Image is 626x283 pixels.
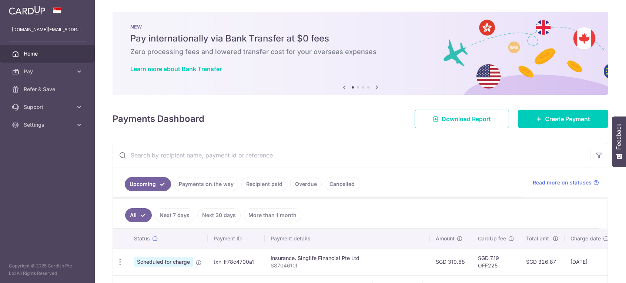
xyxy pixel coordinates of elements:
[533,179,592,186] span: Read more on statuses
[113,12,608,95] img: Bank transfer banner
[125,208,152,222] a: All
[197,208,241,222] a: Next 30 days
[130,47,590,56] h6: Zero processing fees and lowered transfer cost for your overseas expenses
[518,110,608,128] a: Create Payment
[134,235,150,242] span: Status
[12,26,83,33] p: [DOMAIN_NAME][EMAIL_ADDRESS][PERSON_NAME][DOMAIN_NAME]
[570,235,601,242] span: Charge date
[290,177,322,191] a: Overdue
[174,177,238,191] a: Payments on the way
[265,229,430,248] th: Payment details
[612,116,626,167] button: Feedback - Show survey
[130,24,590,30] p: NEW
[130,65,222,73] a: Learn more about Bank Transfer
[24,86,73,93] span: Refer & Save
[478,235,506,242] span: CardUp fee
[24,50,73,57] span: Home
[155,208,194,222] a: Next 7 days
[24,68,73,75] span: Pay
[616,124,622,150] span: Feedback
[113,112,204,126] h4: Payments Dashboard
[208,229,265,248] th: Payment ID
[545,114,590,123] span: Create Payment
[533,179,599,186] a: Read more on statuses
[241,177,287,191] a: Recipient paid
[565,248,615,275] td: [DATE]
[271,254,424,262] div: Insurance. Singlife Financial Pte Ltd
[24,103,73,111] span: Support
[430,248,472,275] td: SGD 319.68
[442,114,491,123] span: Download Report
[472,248,520,275] td: SGD 7.19 OFF225
[24,121,73,129] span: Settings
[113,143,590,167] input: Search by recipient name, payment id or reference
[325,177,359,191] a: Cancelled
[526,235,550,242] span: Total amt.
[134,257,193,267] span: Scheduled for charge
[9,6,45,15] img: CardUp
[208,248,265,275] td: txn_ff78c4700a1
[130,33,590,44] h5: Pay internationally via Bank Transfer at $0 fees
[520,248,565,275] td: SGD 326.87
[244,208,301,222] a: More than 1 month
[436,235,455,242] span: Amount
[415,110,509,128] a: Download Report
[125,177,171,191] a: Upcoming
[271,262,424,269] p: S8704610I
